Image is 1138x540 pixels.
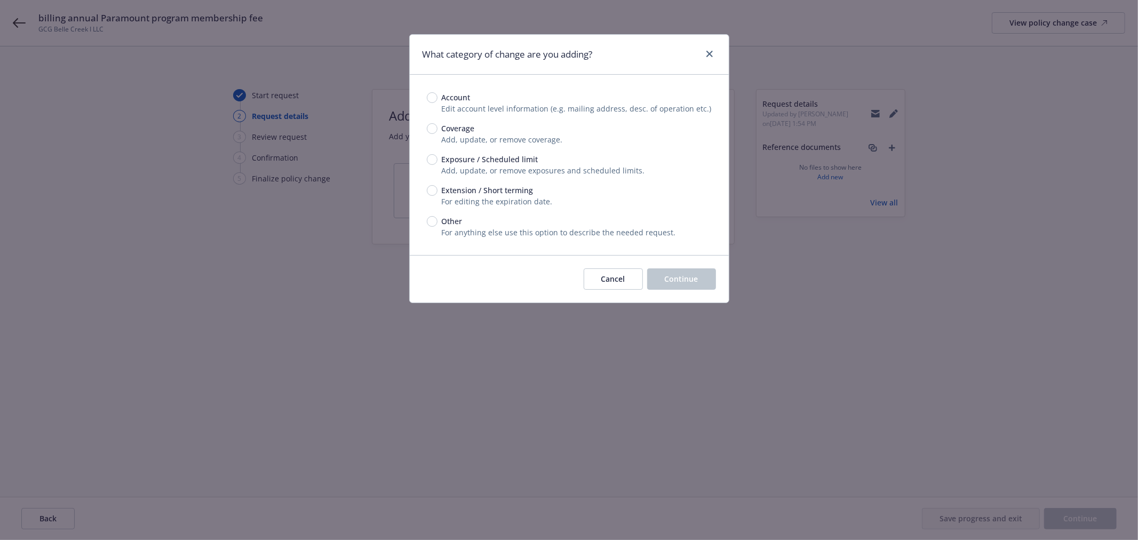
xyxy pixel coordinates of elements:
span: For anything else use this option to describe the needed request. [442,227,676,237]
span: Account [442,92,471,103]
span: Edit account level information (e.g. mailing address, desc. of operation etc.) [442,104,712,114]
input: Account [427,92,437,103]
h1: What category of change are you adding? [423,47,593,61]
span: Continue [665,274,698,284]
input: Other [427,216,437,227]
span: Cancel [601,274,625,284]
a: close [703,47,716,60]
button: Continue [647,268,716,290]
span: Exposure / Scheduled limit [442,154,538,165]
span: Extension / Short terming [442,185,534,196]
span: For editing the expiration date. [442,196,553,207]
span: Add, update, or remove coverage. [442,134,563,145]
span: Coverage [442,123,475,134]
input: Extension / Short terming [427,185,437,196]
button: Cancel [584,268,643,290]
input: Exposure / Scheduled limit [427,154,437,165]
span: Add, update, or remove exposures and scheduled limits. [442,165,645,176]
input: Coverage [427,123,437,134]
span: Other [442,216,463,227]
